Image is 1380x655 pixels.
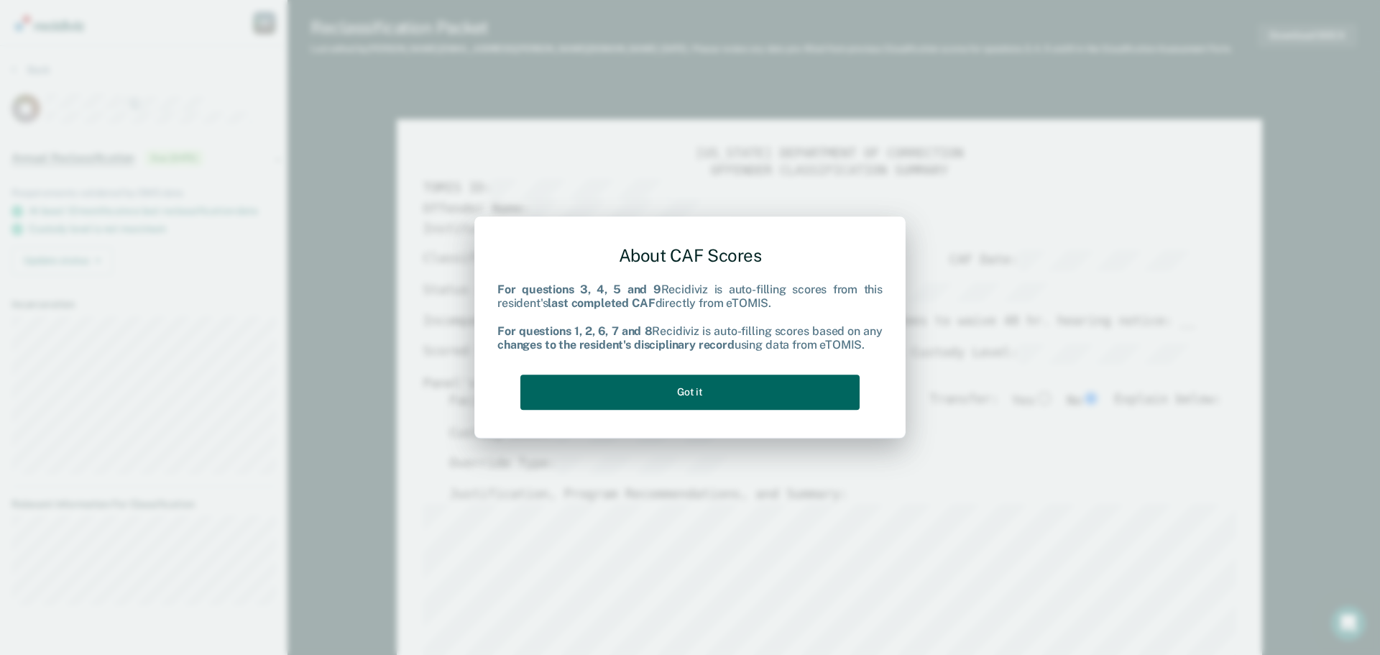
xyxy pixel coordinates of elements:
[497,234,883,278] div: About CAF Scores
[497,324,652,338] b: For questions 1, 2, 6, 7 and 8
[497,283,661,297] b: For questions 3, 4, 5 and 9
[548,297,655,311] b: last completed CAF
[497,283,883,352] div: Recidiviz is auto-filling scores from this resident's directly from eTOMIS. Recidiviz is auto-fil...
[497,338,735,352] b: changes to the resident's disciplinary record
[520,375,860,410] button: Got it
